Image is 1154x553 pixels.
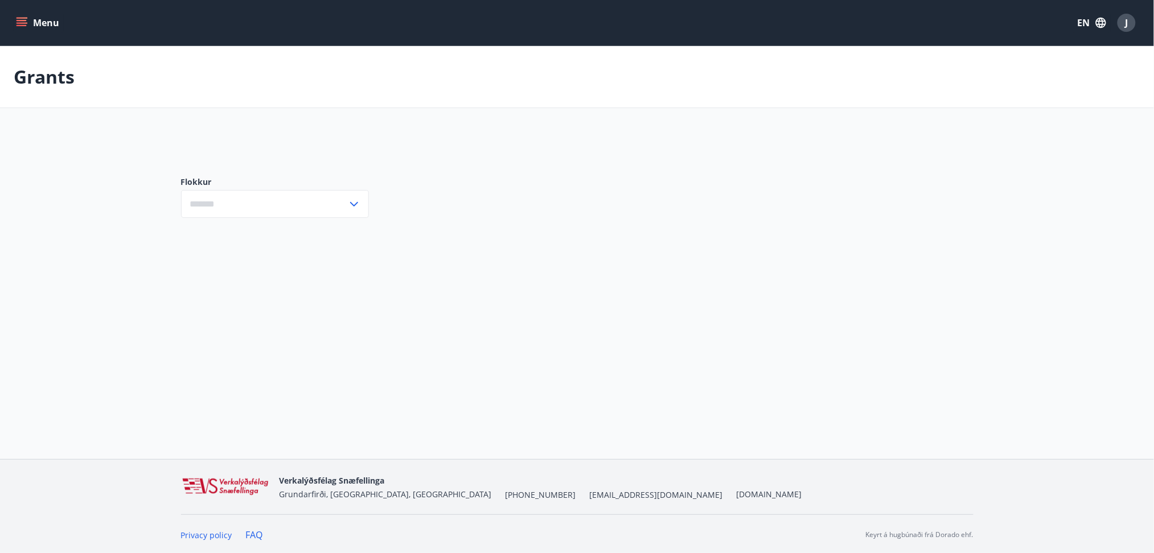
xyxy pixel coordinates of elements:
span: Grundarfirði, [GEOGRAPHIC_DATA], [GEOGRAPHIC_DATA] [280,489,492,500]
span: Verkalýðsfélag Snæfellinga [280,475,385,486]
p: Keyrt á hugbúnaði frá Dorado ehf. [866,530,974,540]
button: menu [14,13,64,33]
button: EN [1073,13,1111,33]
span: [EMAIL_ADDRESS][DOMAIN_NAME] [590,489,723,501]
span: J [1126,16,1128,29]
button: J [1113,9,1140,36]
label: Flokkur [181,176,369,188]
a: FAQ [246,529,263,541]
img: WvRpJk2u6KDFA1HvFrCJUzbr97ECa5dHUCvez65j.png [181,477,270,497]
span: [PHONE_NUMBER] [506,489,576,501]
a: Privacy policy [181,530,232,540]
p: Grants [14,64,75,89]
a: [DOMAIN_NAME] [737,489,802,500]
